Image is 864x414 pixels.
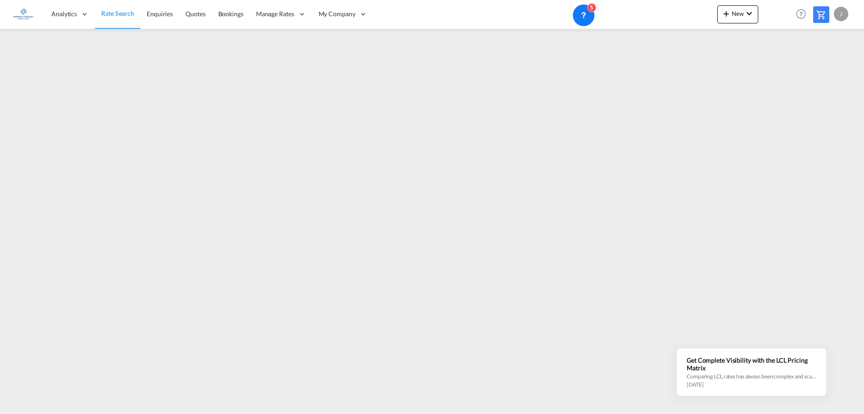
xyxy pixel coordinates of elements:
[218,10,243,18] span: Bookings
[793,6,813,23] div: Help
[256,9,294,18] span: Manage Rates
[834,7,848,21] div: J
[721,8,732,19] md-icon: icon-plus 400-fg
[721,10,755,17] span: New
[717,5,758,23] button: icon-plus 400-fgNewicon-chevron-down
[744,8,755,19] md-icon: icon-chevron-down
[319,9,355,18] span: My Company
[51,9,77,18] span: Analytics
[147,10,173,18] span: Enquiries
[101,9,134,17] span: Rate Search
[185,10,205,18] span: Quotes
[13,4,34,24] img: e1326340b7c511ef854e8d6a806141ad.jpg
[793,6,809,22] span: Help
